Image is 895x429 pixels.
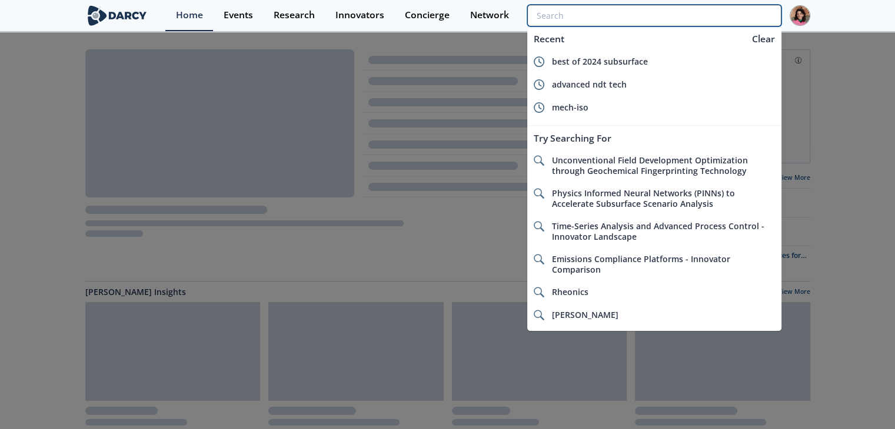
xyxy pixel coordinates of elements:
div: Recent [527,28,746,50]
div: Research [274,11,315,20]
img: icon [534,287,544,297]
img: icon [534,188,544,199]
span: Rheonics [551,286,588,297]
img: icon [534,56,544,67]
div: Try Searching For [527,128,781,149]
span: Emissions Compliance Platforms - Innovator Comparison [551,253,730,275]
span: mech-iso [551,102,588,113]
img: icon [534,254,544,264]
img: icon [534,102,544,113]
span: best of 2024 subsurface [551,56,647,67]
span: Time-Series Analysis and Advanced Process Control - Innovator Landscape [551,220,764,242]
div: Network [470,11,509,20]
input: Advanced Search [527,5,781,26]
img: icon [534,310,544,320]
div: Innovators [335,11,384,20]
div: Clear [748,32,779,46]
img: icon [534,155,544,166]
span: advanced ndt tech [551,79,626,90]
span: Unconventional Field Development Optimization through Geochemical Fingerprinting Technology [551,155,747,176]
img: Profile [790,5,810,26]
img: icon [534,221,544,232]
div: Home [176,11,203,20]
img: icon [534,79,544,90]
span: [PERSON_NAME] [551,309,618,320]
span: Physics Informed Neural Networks (PINNs) to Accelerate Subsurface Scenario Analysis [551,187,734,209]
img: logo-wide.svg [85,5,149,26]
div: Concierge [405,11,450,20]
div: Events [224,11,253,20]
